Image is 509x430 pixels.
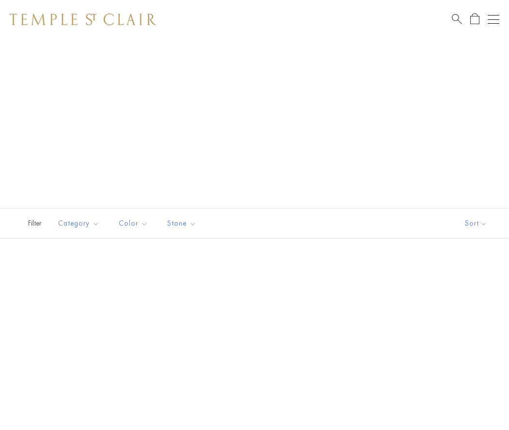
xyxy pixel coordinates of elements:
[162,217,204,230] span: Stone
[53,217,107,230] span: Category
[10,14,156,25] img: Temple St. Clair
[488,14,499,25] button: Open navigation
[160,213,204,234] button: Stone
[470,13,479,25] a: Open Shopping Bag
[443,209,509,238] button: Show sort by
[111,213,155,234] button: Color
[452,13,462,25] a: Search
[51,213,107,234] button: Category
[114,217,155,230] span: Color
